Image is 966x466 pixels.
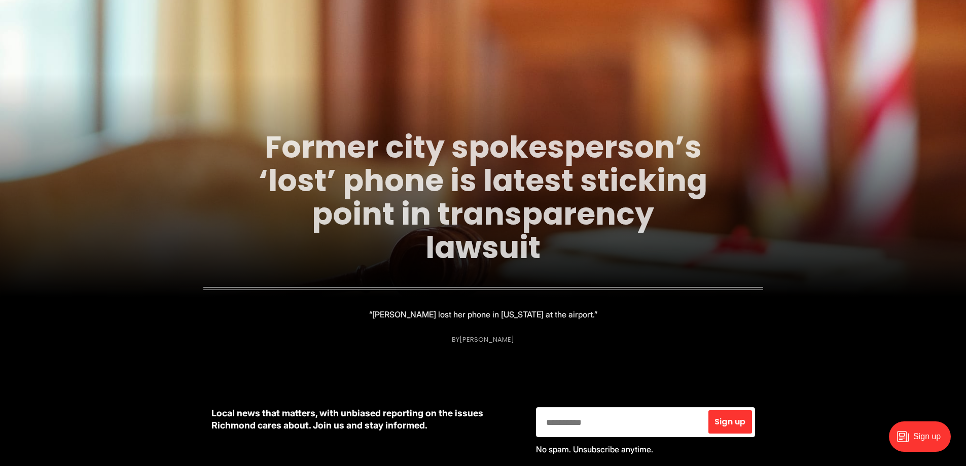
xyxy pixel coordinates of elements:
[714,418,745,426] span: Sign up
[536,444,653,454] span: No spam. Unsubscribe anytime.
[452,336,514,343] div: By
[708,410,752,434] button: Sign up
[259,126,707,269] a: Former city spokesperson’s ‘lost’ phone is latest sticking point in transparency lawsuit
[211,407,520,432] p: Local news that matters, with unbiased reporting on the issues Richmond cares about. Join us and ...
[369,307,597,321] p: “[PERSON_NAME] lost her phone in [US_STATE] at the airport.”
[459,335,514,344] a: [PERSON_NAME]
[880,416,966,466] iframe: portal-trigger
